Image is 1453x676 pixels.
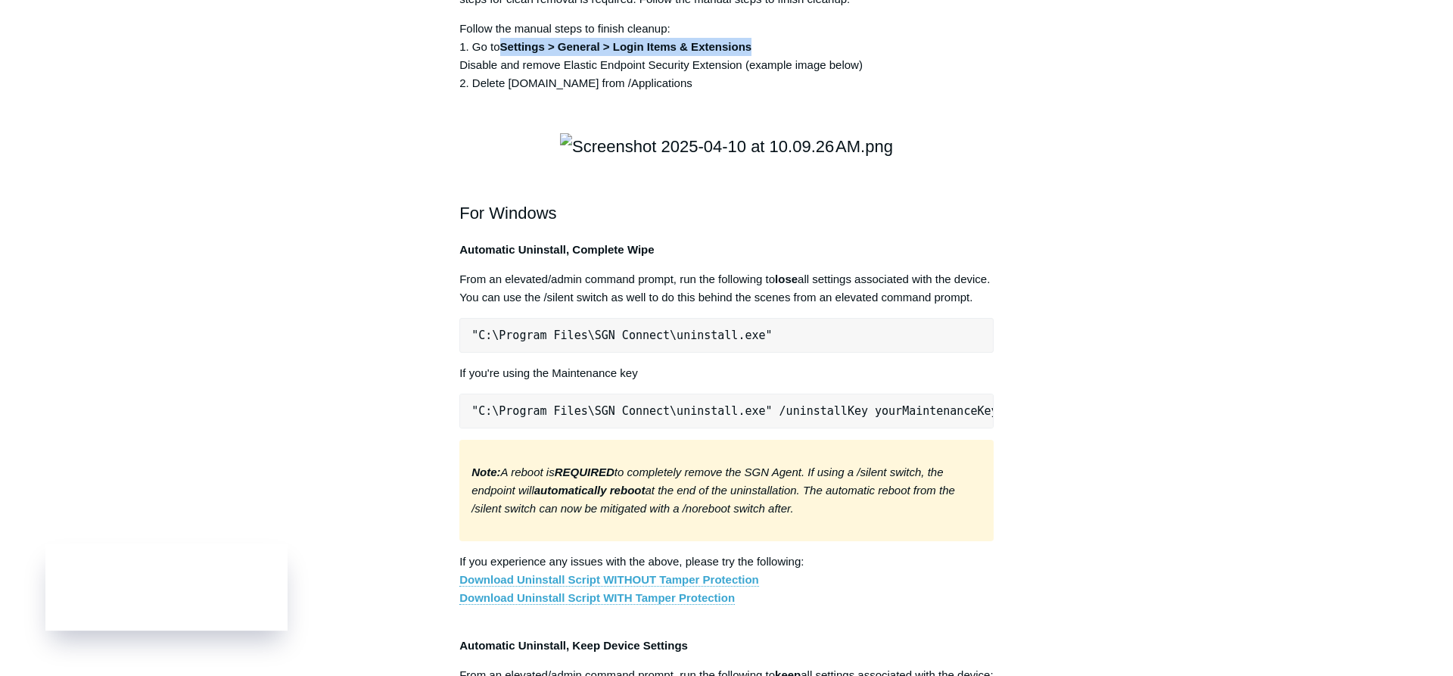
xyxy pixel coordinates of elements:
strong: lose [775,273,798,285]
h2: For Windows [459,173,994,226]
strong: Automatic Uninstall, Complete Wipe [459,243,654,256]
a: Download Uninstall Script WITH Tamper Protection [459,591,735,605]
span: "C:\Program Files\SGN Connect\uninstall.exe" [471,329,772,342]
p: If you're using the Maintenance key [459,364,994,382]
a: Download Uninstall Script WITHOUT Tamper Protection [459,573,759,587]
strong: REQUIRED [555,466,614,478]
strong: Note: [471,466,500,478]
strong: automatically reboot [534,484,646,497]
img: Screenshot 2025-04-10 at 10.09.26 AM.png [560,133,893,160]
span: From an elevated/admin command prompt, run the following to all settings associated with the devi... [459,273,990,304]
strong: Automatic Uninstall, Keep Device Settings [459,639,688,652]
p: If you experience any issues with the above, please try the following: [459,553,994,607]
iframe: Todyl Status [45,544,288,631]
strong: Settings > General > Login Items & Extensions [500,40,752,53]
pre: "C:\Program Files\SGN Connect\uninstall.exe" /uninstallKey yourMaintenanceKeyHere [459,394,994,428]
em: A reboot is to completely remove the SGN Agent. If using a /silent switch, the endpoint will at t... [471,466,955,515]
p: Follow the manual steps to finish cleanup: 1. Go to Disable and remove Elastic Endpoint Security ... [459,20,994,92]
